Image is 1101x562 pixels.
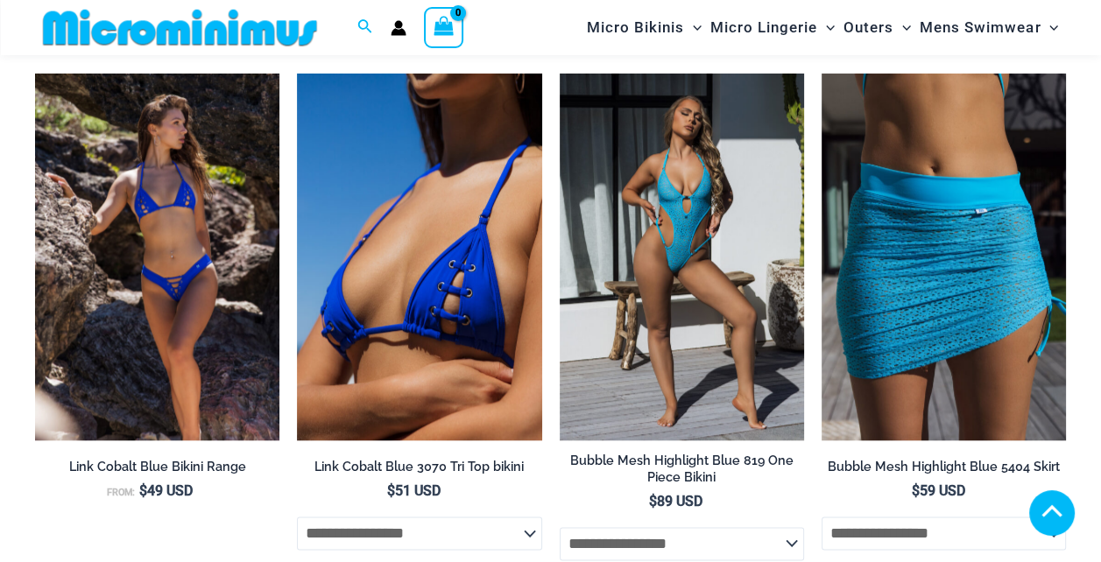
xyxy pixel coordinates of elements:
a: Link Cobalt Blue 3070 Tri Top bikini [297,459,541,481]
bdi: 49 USD [139,482,193,499]
a: Bubble Mesh Highlight Blue 819 One Piece 01Bubble Mesh Highlight Blue 819 One Piece 03Bubble Mesh... [560,74,804,440]
span: $ [649,493,657,509]
a: Bubble Mesh Highlight Blue 5404 Skirt 02Bubble Mesh Highlight Blue 309 Tri Top 5404 Skirt 05Bubbl... [822,74,1066,440]
a: Mens SwimwearMenu ToggleMenu Toggle [915,5,1062,50]
span: Menu Toggle [1041,5,1058,50]
img: Link Cobalt Blue 3070 Top 01 [297,74,541,440]
a: Link Cobalt Blue 3070 Top 4955 Bottom 03Link Cobalt Blue 3070 Top 4955 Bottom 04Link Cobalt Blue ... [35,74,279,440]
span: Menu Toggle [817,5,835,50]
nav: Site Navigation [580,3,1066,53]
a: View Shopping Cart, empty [424,7,464,47]
span: $ [911,482,919,499]
span: Mens Swimwear [920,5,1041,50]
span: Outers [843,5,893,50]
img: Link Cobalt Blue 3070 Top 4955 Bottom 03 [35,74,279,440]
span: Menu Toggle [684,5,702,50]
span: Micro Bikinis [587,5,684,50]
a: OutersMenu ToggleMenu Toggle [839,5,915,50]
span: Micro Lingerie [710,5,817,50]
span: $ [387,482,395,499]
span: From: [107,487,135,498]
a: Micro BikinisMenu ToggleMenu Toggle [582,5,706,50]
a: Account icon link [391,20,406,36]
a: Link Cobalt Blue 3070 Top 01Link Cobalt Blue 3070 Top 4955 Bottom 03Link Cobalt Blue 3070 Top 495... [297,74,541,440]
img: Bubble Mesh Highlight Blue 5404 Skirt 02 [822,74,1066,440]
h2: Link Cobalt Blue Bikini Range [35,459,279,475]
a: Bubble Mesh Highlight Blue 819 One Piece Bikini [560,453,804,492]
a: Link Cobalt Blue Bikini Range [35,459,279,481]
h2: Link Cobalt Blue 3070 Tri Top bikini [297,459,541,475]
h2: Bubble Mesh Highlight Blue 5404 Skirt [822,459,1066,475]
bdi: 59 USD [911,482,964,499]
img: MM SHOP LOGO FLAT [36,8,324,47]
a: Bubble Mesh Highlight Blue 5404 Skirt [822,459,1066,481]
span: Menu Toggle [893,5,911,50]
a: Micro LingerieMenu ToggleMenu Toggle [706,5,839,50]
a: Search icon link [357,17,373,39]
h2: Bubble Mesh Highlight Blue 819 One Piece Bikini [560,453,804,485]
bdi: 89 USD [649,493,702,509]
span: $ [139,482,147,499]
bdi: 51 USD [387,482,441,499]
img: Bubble Mesh Highlight Blue 819 One Piece 01 [560,74,804,440]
